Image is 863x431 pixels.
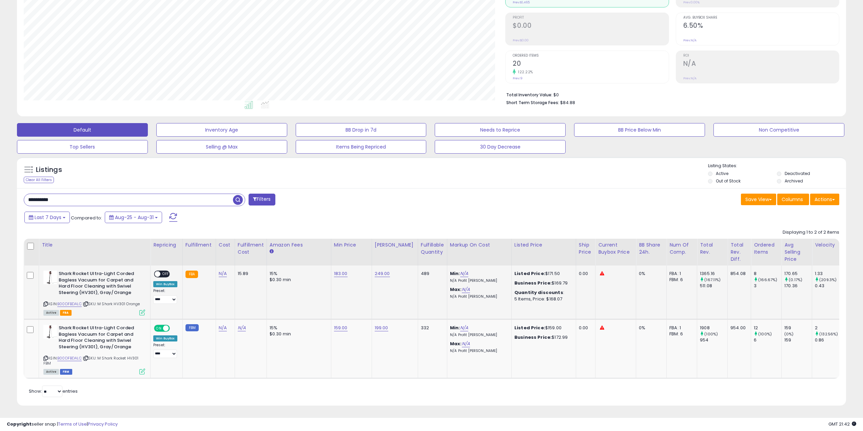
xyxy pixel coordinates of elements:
a: N/A [219,325,227,331]
span: Aug-25 - Aug-31 [115,214,154,221]
a: 159.00 [334,325,348,331]
span: Avg. Buybox Share [683,16,839,20]
div: 489 [421,271,442,277]
span: FBA [60,310,72,316]
div: 159 [784,325,812,331]
div: Avg Selling Price [784,241,809,263]
button: Needs to Reprice [435,123,566,137]
div: 15% [270,325,326,331]
div: Current Buybox Price [598,241,633,256]
small: FBM [185,324,199,331]
small: (0%) [784,331,794,337]
div: Preset: [153,289,177,304]
div: 2 [815,325,842,331]
div: ASIN: [43,325,145,374]
span: OFF [169,326,180,331]
div: 170.36 [784,283,812,289]
div: 6 [754,337,781,343]
p: N/A Profit [PERSON_NAME] [450,278,506,283]
button: Aug-25 - Aug-31 [105,212,162,223]
p: Listing States: [708,163,846,169]
small: (166.67%) [758,277,777,282]
div: 1365.16 [700,271,727,277]
a: B00DFBDALC [57,301,82,307]
small: (0.17%) [789,277,802,282]
div: 511.08 [700,283,727,289]
b: Shark Rocket Ultra-Light Corded Bagless Vacuum for Carpet and Hard Floor Cleaning with Swivel Ste... [59,271,141,297]
div: $159.00 [514,325,571,331]
div: 954.00 [730,325,746,331]
button: BB Price Below Min [574,123,705,137]
div: Fulfillment [185,241,213,249]
div: : [514,290,571,296]
button: Columns [777,194,809,205]
h2: 20 [513,60,668,69]
div: BB Share 24h. [639,241,664,256]
b: Total Inventory Value: [506,92,552,98]
p: N/A Profit [PERSON_NAME] [450,349,506,353]
img: 31Qy05Z6z-L._SL40_.jpg [43,325,57,338]
div: 0% [639,271,661,277]
b: Quantity discounts [514,289,563,296]
div: 15.89 [238,271,261,277]
div: ASIN: [43,271,145,315]
div: Markup on Cost [450,241,509,249]
b: Max: [450,286,462,293]
div: 1.33 [815,271,842,277]
small: Prev: $1,465 [513,0,530,4]
div: 0.00 [579,271,590,277]
small: Prev: N/A [683,76,697,80]
strong: Copyright [7,421,32,427]
b: Listed Price: [514,325,545,331]
div: $171.50 [514,271,571,277]
b: Short Term Storage Fees: [506,100,559,105]
small: Prev: $0.00 [513,38,529,42]
div: $169.79 [514,280,571,286]
a: N/A [462,340,470,347]
a: N/A [238,325,246,331]
div: Listed Price [514,241,573,249]
div: 0% [639,325,661,331]
a: Terms of Use [58,421,87,427]
div: 332 [421,325,442,331]
div: [PERSON_NAME] [375,241,415,249]
div: 0.86 [815,337,842,343]
small: Prev: N/A [683,38,697,42]
div: Win BuyBox [153,281,177,287]
span: Show: entries [29,388,78,394]
a: B00DFBDALC [57,355,82,361]
div: FBM: 6 [669,277,692,283]
button: Actions [810,194,839,205]
div: 0.00 [579,325,590,331]
img: 31Qy05Z6z-L._SL40_.jpg [43,271,57,284]
span: Compared to: [71,215,102,221]
div: Min Price [334,241,369,249]
div: 5 Items, Price: $168.07 [514,296,571,302]
a: N/A [219,270,227,277]
div: seller snap | | [7,421,118,428]
div: Clear All Filters [24,177,54,183]
small: (132.56%) [819,331,838,337]
b: Business Price: [514,334,552,340]
span: All listings currently available for purchase on Amazon [43,369,59,375]
span: ROI [683,54,839,58]
div: Cost [219,241,232,249]
span: All listings currently available for purchase on Amazon [43,310,59,316]
small: Prev: 0.00% [683,0,700,4]
b: Min: [450,325,460,331]
div: FBA: 1 [669,271,692,277]
div: 12 [754,325,781,331]
h2: 6.50% [683,22,839,31]
div: 8 [754,271,781,277]
div: 15% [270,271,326,277]
span: | SKU: M Shark Rocket HV301 FBM [43,355,139,366]
a: 183.00 [334,270,348,277]
span: Ordered Items [513,54,668,58]
button: Non Competitive [713,123,844,137]
a: N/A [462,286,470,293]
span: Columns [782,196,803,203]
div: Fulfillment Cost [238,241,264,256]
a: 199.00 [375,325,388,331]
div: Displaying 1 to 2 of 2 items [783,229,839,236]
button: Save View [741,194,776,205]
